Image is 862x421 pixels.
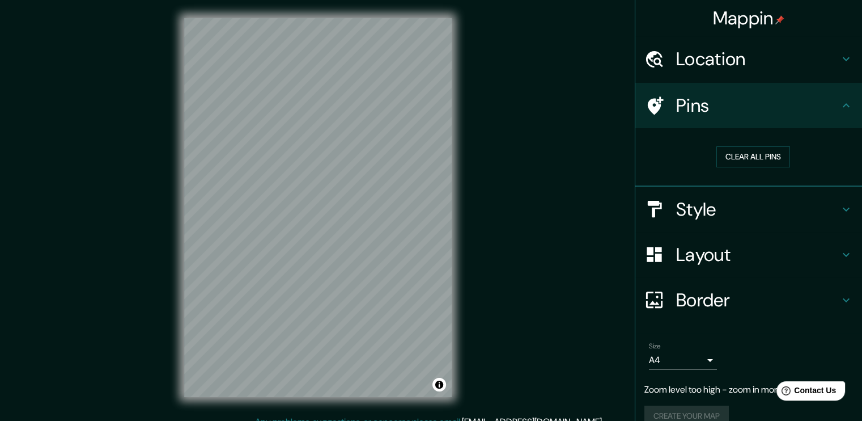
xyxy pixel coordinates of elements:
iframe: Help widget launcher [761,377,850,409]
div: Border [635,277,862,323]
img: pin-icon.png [775,15,784,24]
h4: Mappin [713,7,785,30]
div: A4 [649,351,717,369]
h4: Location [676,48,839,70]
canvas: Map [184,18,452,397]
div: Style [635,187,862,232]
h4: Pins [676,94,839,117]
h4: Border [676,289,839,311]
h4: Layout [676,243,839,266]
p: Zoom level too high - zoom in more [644,383,853,397]
div: Layout [635,232,862,277]
div: Location [635,36,862,82]
div: Pins [635,83,862,128]
button: Clear all pins [716,146,790,167]
h4: Style [676,198,839,221]
label: Size [649,341,661,351]
button: Toggle attribution [432,378,446,391]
